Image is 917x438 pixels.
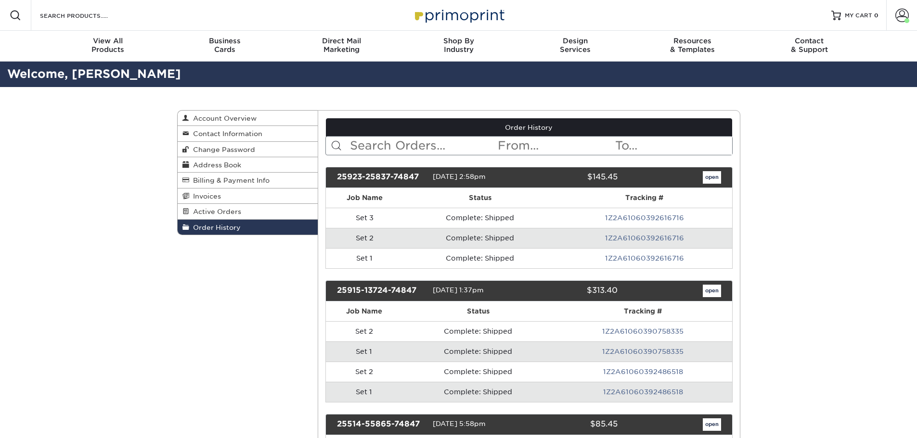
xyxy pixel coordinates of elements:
a: Invoices [178,188,318,204]
td: Complete: Shipped [402,362,554,382]
a: BusinessCards [166,31,283,62]
a: Shop ByIndustry [400,31,517,62]
a: open [703,171,721,184]
div: 25923-25837-74847 [330,171,433,184]
a: Billing & Payment Info [178,173,318,188]
input: SEARCH PRODUCTS..... [39,10,133,21]
a: 1Z2A61060392486518 [603,388,683,396]
td: Set 1 [326,341,402,362]
td: Complete: Shipped [403,208,557,228]
div: $313.40 [522,285,625,297]
td: Complete: Shipped [403,248,557,268]
a: open [703,418,721,431]
div: 25514-55865-74847 [330,418,433,431]
span: Resources [634,37,751,45]
th: Job Name [326,301,402,321]
a: Order History [178,220,318,235]
input: To... [614,137,732,155]
span: Billing & Payment Info [189,176,270,184]
a: Change Password [178,142,318,157]
div: $145.45 [522,171,625,184]
span: Active Orders [189,208,241,215]
td: Complete: Shipped [403,228,557,248]
span: Shop By [400,37,517,45]
span: Design [517,37,634,45]
td: Complete: Shipped [402,321,554,341]
th: Tracking # [557,188,732,208]
span: 0 [874,12,878,19]
span: Order History [189,224,241,231]
a: Active Orders [178,204,318,219]
div: Cards [166,37,283,54]
div: & Templates [634,37,751,54]
a: Contact& Support [751,31,868,62]
a: View AllProducts [50,31,167,62]
input: Search Orders... [349,137,497,155]
a: Direct MailMarketing [283,31,400,62]
a: Account Overview [178,111,318,126]
span: MY CART [845,12,872,20]
a: 1Z2A61060392616716 [605,254,684,262]
span: [DATE] 1:37pm [433,286,484,294]
input: From... [497,137,614,155]
a: Contact Information [178,126,318,141]
div: Services [517,37,634,54]
td: Set 3 [326,208,403,228]
a: open [703,285,721,297]
td: Set 1 [326,248,403,268]
th: Status [403,188,557,208]
div: $85.45 [522,418,625,431]
div: Products [50,37,167,54]
a: Address Book [178,157,318,173]
th: Job Name [326,188,403,208]
a: 1Z2A61060392616716 [605,214,684,222]
span: Account Overview [189,114,257,122]
span: [DATE] 2:58pm [433,173,486,180]
th: Tracking # [554,301,732,321]
a: DesignServices [517,31,634,62]
a: Order History [326,118,732,137]
span: Contact Information [189,130,262,138]
td: Complete: Shipped [402,382,554,402]
img: Primoprint [411,5,507,25]
span: Invoices [189,192,221,200]
td: Complete: Shipped [402,341,554,362]
td: Set 1 [326,382,402,402]
span: Address Book [189,161,241,169]
div: & Support [751,37,868,54]
span: Contact [751,37,868,45]
td: Set 2 [326,228,403,248]
div: Industry [400,37,517,54]
a: 1Z2A61060392486518 [603,368,683,375]
a: 1Z2A61060392616716 [605,234,684,242]
span: [DATE] 5:58pm [433,420,486,427]
td: Set 2 [326,321,402,341]
div: 25915-13724-74847 [330,285,433,297]
div: Marketing [283,37,400,54]
span: Business [166,37,283,45]
a: 1Z2A61060390758335 [602,348,684,355]
span: Change Password [189,146,255,153]
td: Set 2 [326,362,402,382]
th: Status [402,301,554,321]
a: Resources& Templates [634,31,751,62]
span: View All [50,37,167,45]
a: 1Z2A61060390758335 [602,327,684,335]
span: Direct Mail [283,37,400,45]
